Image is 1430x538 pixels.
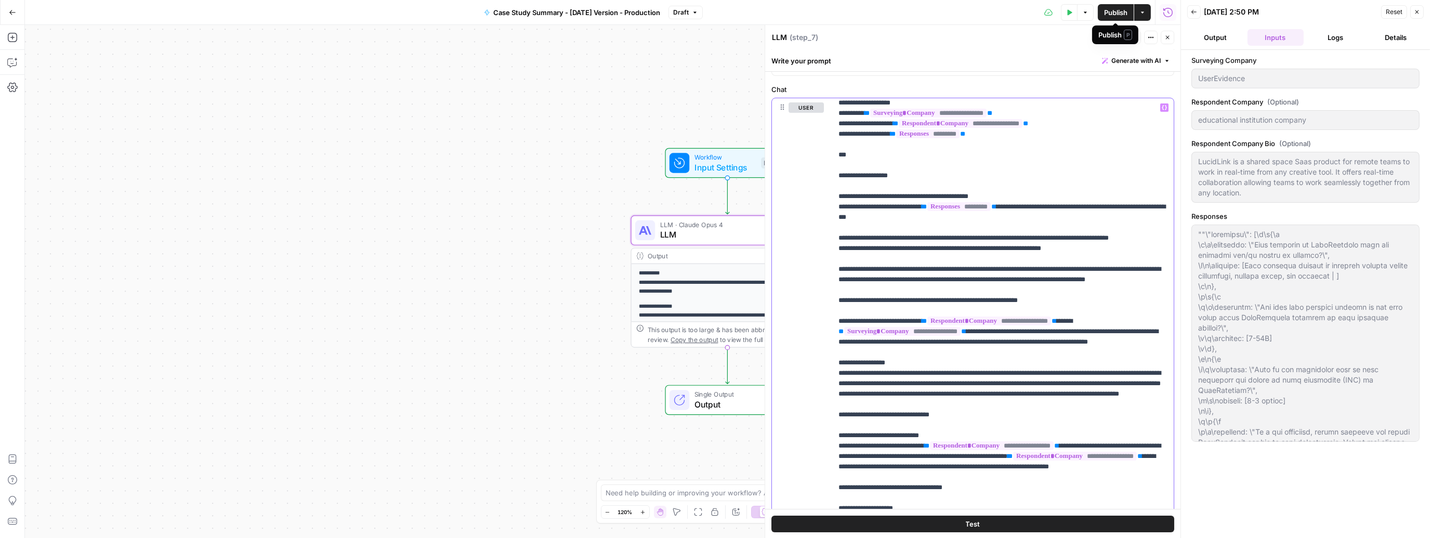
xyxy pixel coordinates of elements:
[694,389,763,399] span: Single Output
[671,336,718,343] span: Copy the output
[1198,156,1413,198] textarea: LucidLink is a shared space Saas product for remote teams to work in real-time from any creative ...
[1098,54,1174,68] button: Generate with AI
[478,4,666,21] button: Case Study Summary - [DATE] Version - Production
[694,152,756,162] span: Workflow
[1308,29,1364,46] button: Logs
[765,50,1180,71] div: Write your prompt
[694,161,756,174] span: Input Settings
[1124,30,1132,40] span: P
[660,220,790,230] span: LLM · Claude Opus 4
[966,518,980,529] span: Test
[631,148,824,178] div: WorkflowInput SettingsInputs
[648,251,790,261] div: Output
[790,32,818,43] span: ( step_7 )
[694,398,763,411] span: Output
[1191,97,1420,107] label: Respondent Company
[1191,138,1420,149] label: Respondent Company Bio
[1111,56,1161,65] span: Generate with AI
[1386,7,1402,17] span: Reset
[1279,138,1311,149] span: (Optional)
[771,515,1174,532] button: Test
[660,229,790,241] span: LLM
[1248,29,1304,46] button: Inputs
[726,178,729,214] g: Edge from start to step_7
[1187,29,1243,46] button: Output
[1191,55,1420,65] label: Surveying Company
[1109,31,1141,44] button: Test
[673,8,689,17] span: Draft
[631,385,824,415] div: Single OutputOutputEnd
[1267,97,1299,107] span: (Optional)
[1098,4,1134,21] button: Publish
[789,102,824,113] button: user
[648,324,819,344] div: This output is too large & has been abbreviated for review. to view the full content.
[1191,211,1420,221] label: Responses
[1098,30,1132,40] div: Publish
[618,508,633,516] span: 120%
[493,7,660,18] span: Case Study Summary - [DATE] Version - Production
[1104,7,1127,18] span: Publish
[668,6,703,19] button: Draft
[1381,5,1407,19] button: Reset
[772,32,787,43] textarea: LLM
[771,84,1174,95] label: Chat
[1368,29,1424,46] button: Details
[726,347,729,384] g: Edge from step_7 to end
